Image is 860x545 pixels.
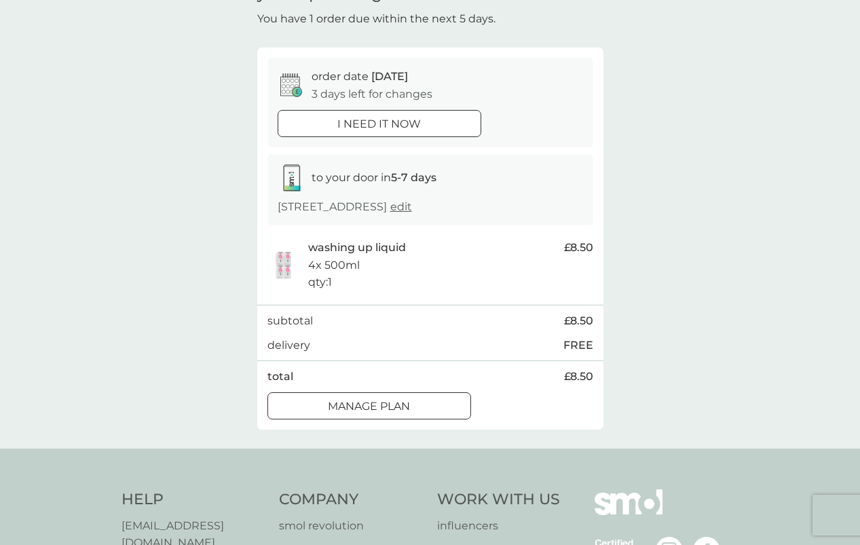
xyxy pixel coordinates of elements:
[312,86,432,103] p: 3 days left for changes
[121,489,266,510] h4: Help
[564,239,593,257] span: £8.50
[308,257,360,274] p: 4x 500ml
[391,171,436,184] strong: 5-7 days
[312,171,436,184] span: to your door in
[267,392,471,419] button: Manage plan
[312,68,408,86] p: order date
[308,274,332,291] p: qty : 1
[437,489,560,510] h4: Work With Us
[308,239,406,257] p: washing up liquid
[267,312,313,330] p: subtotal
[390,200,412,213] a: edit
[563,337,593,354] p: FREE
[371,70,408,83] span: [DATE]
[278,198,412,216] p: [STREET_ADDRESS]
[278,110,481,137] button: i need it now
[564,312,593,330] span: £8.50
[328,398,410,415] p: Manage plan
[279,517,424,535] a: smol revolution
[337,115,421,133] p: i need it now
[595,489,662,535] img: smol
[267,368,293,386] p: total
[564,368,593,386] span: £8.50
[279,489,424,510] h4: Company
[257,10,496,28] p: You have 1 order due within the next 5 days.
[267,337,310,354] p: delivery
[437,517,560,535] a: influencers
